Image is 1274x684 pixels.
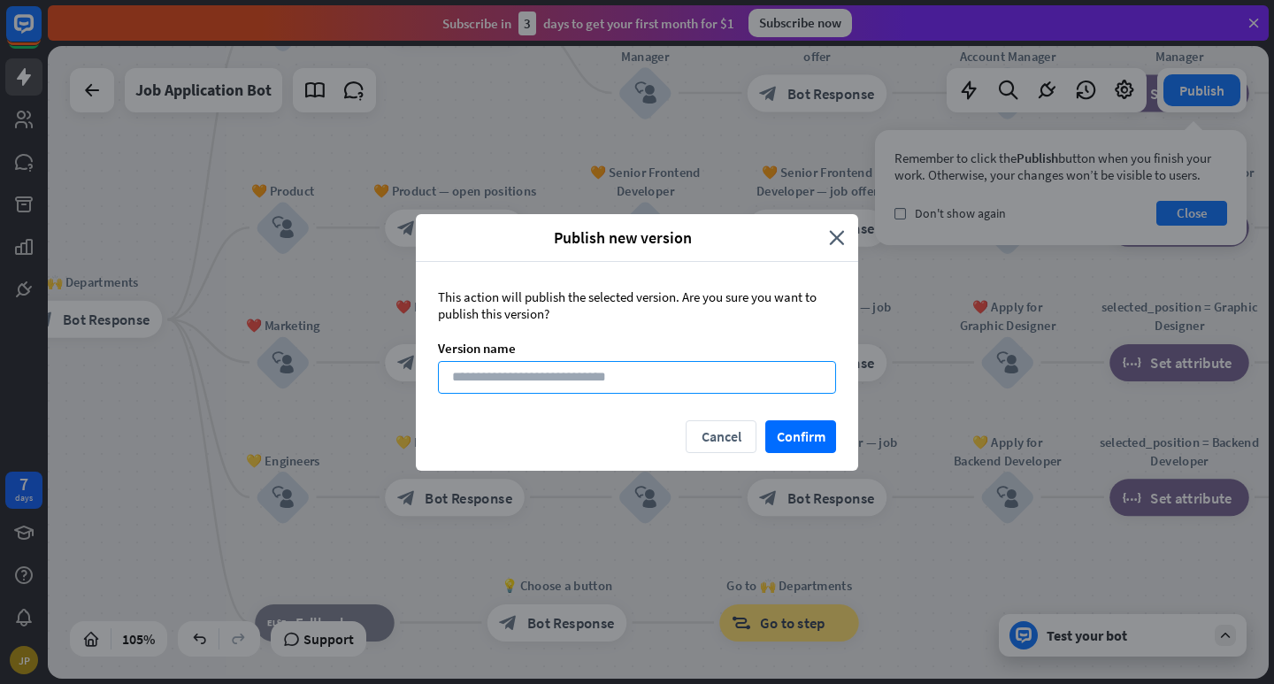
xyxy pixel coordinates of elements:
[14,7,67,60] button: Open LiveChat chat widget
[438,288,836,322] div: This action will publish the selected version. Are you sure you want to publish this version?
[765,420,836,453] button: Confirm
[438,340,836,357] div: Version name
[429,227,816,248] span: Publish new version
[686,420,756,453] button: Cancel
[829,227,845,248] i: close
